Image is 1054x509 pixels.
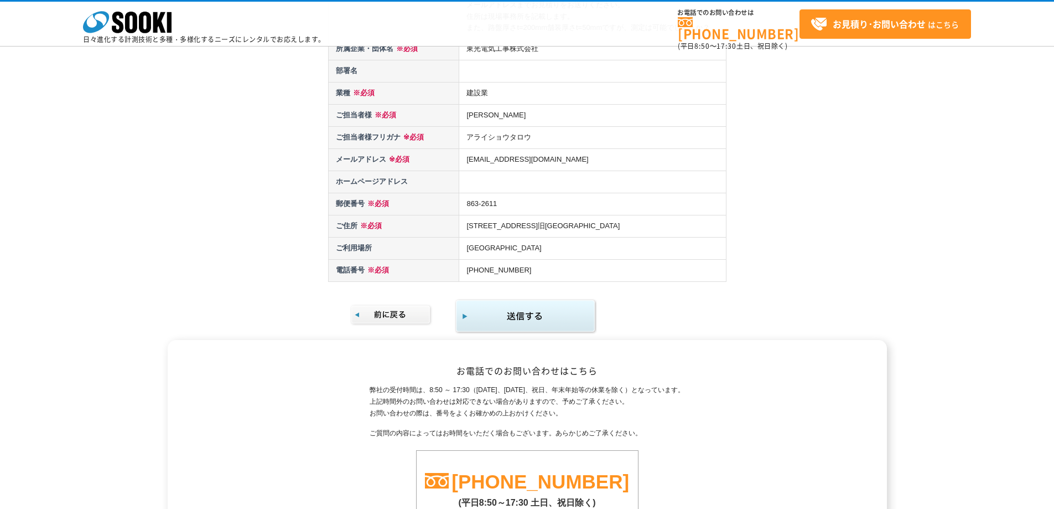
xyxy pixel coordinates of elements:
span: ※必須 [357,222,382,230]
span: ※必須 [393,44,418,53]
a: [PHONE_NUMBER] [451,471,629,492]
p: ご質問の内容によってはお時間をいただく場合もございます。あらかじめご了承ください。 [370,428,684,439]
td: 建設業 [459,82,726,104]
th: 郵便番号 [328,193,459,215]
span: 8:50 [694,41,710,51]
img: 前に戻る [350,304,433,326]
span: (平日 ～ 土日、祝日除く) [678,41,787,51]
span: 17:30 [716,41,736,51]
th: ホームページアドレス [328,171,459,193]
td: 863-2611 [459,193,726,215]
td: [EMAIL_ADDRESS][DOMAIN_NAME] [459,148,726,171]
th: 部署名 [328,60,459,82]
span: ※必須 [401,133,424,141]
td: [STREET_ADDRESS]旧[GEOGRAPHIC_DATA] [459,215,726,237]
th: ご住所 [328,215,459,237]
th: ご担当者様 [328,104,459,126]
p: 弊社の受付時間は、8:50 ～ 17:30（[DATE]、[DATE]、祝日、年末年始等の休業を除く）となっています。 上記時間外のお問い合わせは対応できない場合がありますので、予めご了承くださ... [370,384,684,419]
img: 同意して内容の確認画面へ [455,299,597,335]
a: お見積り･お問い合わせはこちら [799,9,971,39]
strong: お見積り･お問い合わせ [833,17,926,30]
span: はこちら [811,16,959,33]
td: [PHONE_NUMBER] [459,259,726,281]
span: ※必須 [372,111,396,119]
span: ※必須 [350,89,375,97]
th: メールアドレス [328,148,459,171]
h2: お電話でのお問い合わせはこちら [204,365,851,377]
span: お電話でのお問い合わせは [678,9,799,16]
th: 業種 [328,82,459,104]
p: (平日8:50～17:30 土日、祝日除く) [417,492,638,509]
span: ※必須 [365,266,389,274]
span: ※必須 [365,199,389,208]
p: 日々進化する計測技術と多種・多様化するニーズにレンタルでお応えします。 [83,36,325,43]
span: ※必須 [386,155,409,163]
th: ご担当者様フリガナ [328,126,459,148]
td: [PERSON_NAME] [459,104,726,126]
th: 電話番号 [328,259,459,281]
td: [GEOGRAPHIC_DATA] [459,237,726,259]
th: ご利用場所 [328,237,459,259]
a: [PHONE_NUMBER] [678,17,799,40]
td: アライショウタロウ [459,126,726,148]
